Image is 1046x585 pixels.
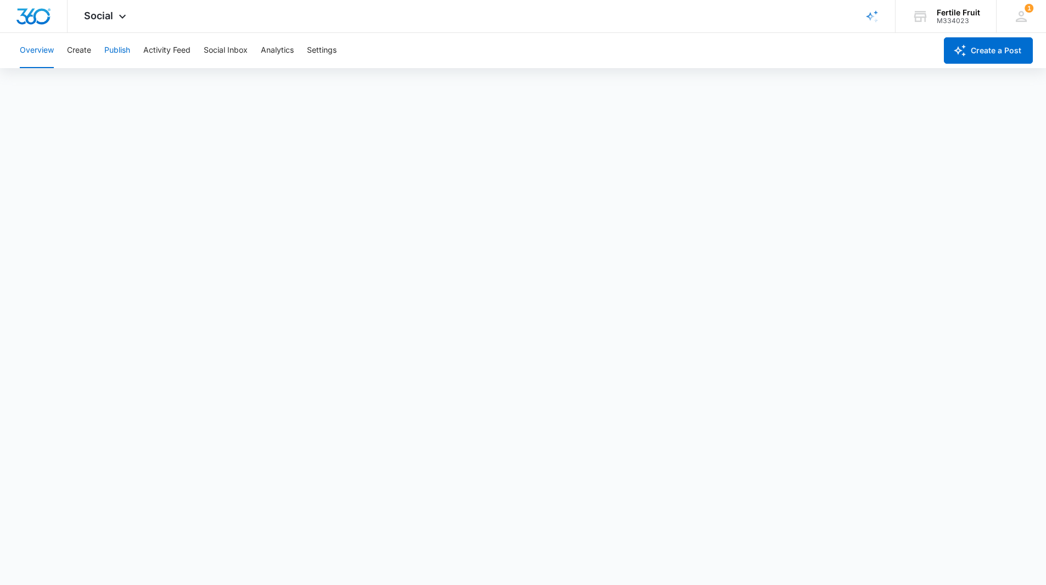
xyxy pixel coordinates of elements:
[1025,4,1033,13] span: 1
[944,37,1033,64] button: Create a Post
[937,17,980,25] div: account id
[261,33,294,68] button: Analytics
[20,33,54,68] button: Overview
[104,33,130,68] button: Publish
[143,33,191,68] button: Activity Feed
[307,33,337,68] button: Settings
[67,33,91,68] button: Create
[937,8,980,17] div: account name
[1025,4,1033,13] div: notifications count
[84,10,113,21] span: Social
[204,33,248,68] button: Social Inbox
